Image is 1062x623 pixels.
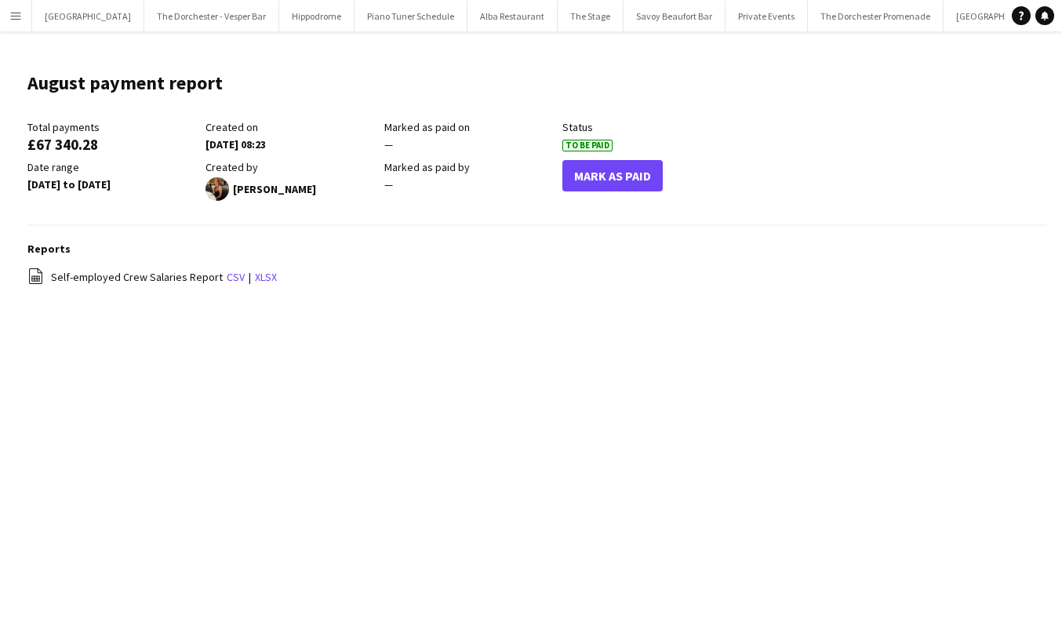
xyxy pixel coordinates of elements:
[27,268,1046,287] div: |
[562,160,663,191] button: Mark As Paid
[32,1,144,31] button: [GEOGRAPHIC_DATA]
[808,1,944,31] button: The Dorchester Promenade
[27,160,198,174] div: Date range
[726,1,808,31] button: Private Events
[27,177,198,191] div: [DATE] to [DATE]
[255,270,277,284] a: xlsx
[944,1,1056,31] button: [GEOGRAPHIC_DATA]
[27,242,1046,256] h3: Reports
[205,177,376,201] div: [PERSON_NAME]
[205,137,376,151] div: [DATE] 08:23
[205,160,376,174] div: Created by
[205,120,376,134] div: Created on
[384,177,393,191] span: —
[384,120,555,134] div: Marked as paid on
[279,1,355,31] button: Hippodrome
[51,270,223,284] span: Self-employed Crew Salaries Report
[562,120,733,134] div: Status
[27,137,198,151] div: £67 340.28
[144,1,279,31] button: The Dorchester - Vesper Bar
[384,137,393,151] span: —
[562,140,613,151] span: To Be Paid
[467,1,558,31] button: Alba Restaurant
[558,1,624,31] button: The Stage
[27,71,223,95] h1: August payment report
[227,270,245,284] a: csv
[384,160,555,174] div: Marked as paid by
[624,1,726,31] button: Savoy Beaufort Bar
[355,1,467,31] button: Piano Tuner Schedule
[27,120,198,134] div: Total payments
